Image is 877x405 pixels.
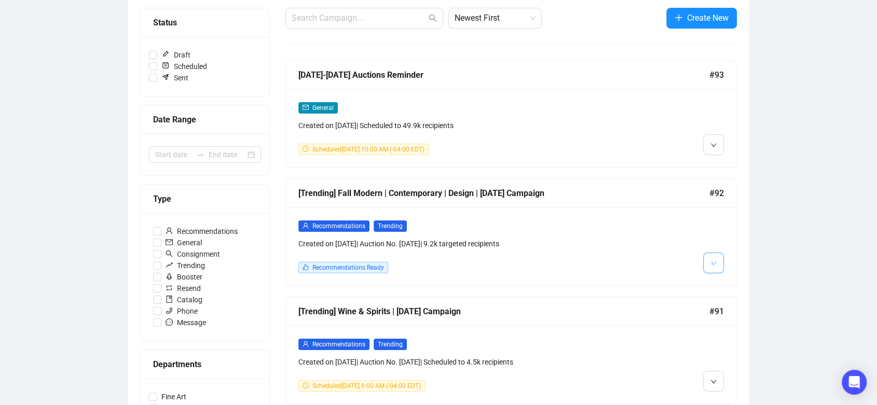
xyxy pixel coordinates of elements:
input: End date [209,149,245,160]
span: Trending [374,339,407,350]
div: Type [153,192,257,205]
span: Recommendations [312,222,365,230]
span: rocket [166,273,173,280]
span: Resend [161,283,205,294]
span: book [166,296,173,303]
span: mail [303,104,309,110]
a: [Trending] Wine & Spirits | [DATE] Campaign#91userRecommendationsTrendingCreated on [DATE]| Aucti... [285,297,737,404]
span: Trending [161,260,209,271]
span: Booster [161,271,207,283]
button: Create New [666,8,737,29]
span: rise [166,261,173,269]
span: user [303,341,309,347]
span: General [161,237,206,248]
span: Newest First [455,8,536,28]
div: Created on [DATE] | Auction No. [DATE] | 9.2k targeted recipients [298,238,616,249]
span: retweet [166,284,173,291]
span: down [710,260,717,267]
div: [Trending] Wine & Spirits | [DATE] Campaign [298,305,709,318]
span: to [196,150,204,159]
a: [DATE]-[DATE] Auctions Reminder#93mailGeneralCreated on [DATE]| Scheduled to 49.9k recipientscloc... [285,60,737,168]
span: #93 [709,68,724,81]
span: down [710,142,717,148]
div: [DATE]-[DATE] Auctions Reminder [298,68,709,81]
span: clock-circle [303,382,309,388]
span: Recommendations [161,226,242,237]
span: Message [161,317,210,328]
input: Start date [155,149,192,160]
span: Draft [157,49,195,61]
span: like [303,264,309,270]
span: Sent [157,72,193,83]
span: user [166,227,173,234]
div: Departments [153,358,257,371]
span: search [429,14,437,22]
span: Trending [374,220,407,232]
div: Date Range [153,113,257,126]
span: Recommendations [312,341,365,348]
span: mail [166,239,173,246]
span: down [710,379,717,385]
div: Open Intercom Messenger [842,370,867,395]
input: Search Campaign... [292,12,427,24]
div: Created on [DATE] | Scheduled to 49.9k recipients [298,120,616,131]
span: General [312,104,334,111]
span: Scheduled [157,61,211,72]
span: #92 [709,187,724,200]
span: phone [166,307,173,314]
div: Created on [DATE] | Auction No. [DATE] | Scheduled to 4.5k recipients [298,356,616,368]
span: Create New [687,11,729,24]
span: plus [675,13,683,22]
span: Scheduled [DATE] 6:00 AM (-04:00 EDT) [312,382,421,389]
span: Recommendations Ready [312,264,384,271]
span: Scheduled [DATE] 10:00 AM (-04:00 EDT) [312,146,424,153]
span: #91 [709,305,724,318]
span: search [166,250,173,257]
span: Catalog [161,294,207,305]
span: message [166,318,173,326]
span: Consignment [161,248,224,260]
div: [Trending] Fall Modern | Contemporary | Design | [DATE] Campaign [298,187,709,200]
span: swap-right [196,150,204,159]
span: Phone [161,305,202,317]
span: Fine Art [157,391,190,402]
a: [Trending] Fall Modern | Contemporary | Design | [DATE] Campaign#92userRecommendationsTrendingCre... [285,178,737,286]
div: Status [153,16,257,29]
span: user [303,222,309,229]
span: clock-circle [303,146,309,152]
